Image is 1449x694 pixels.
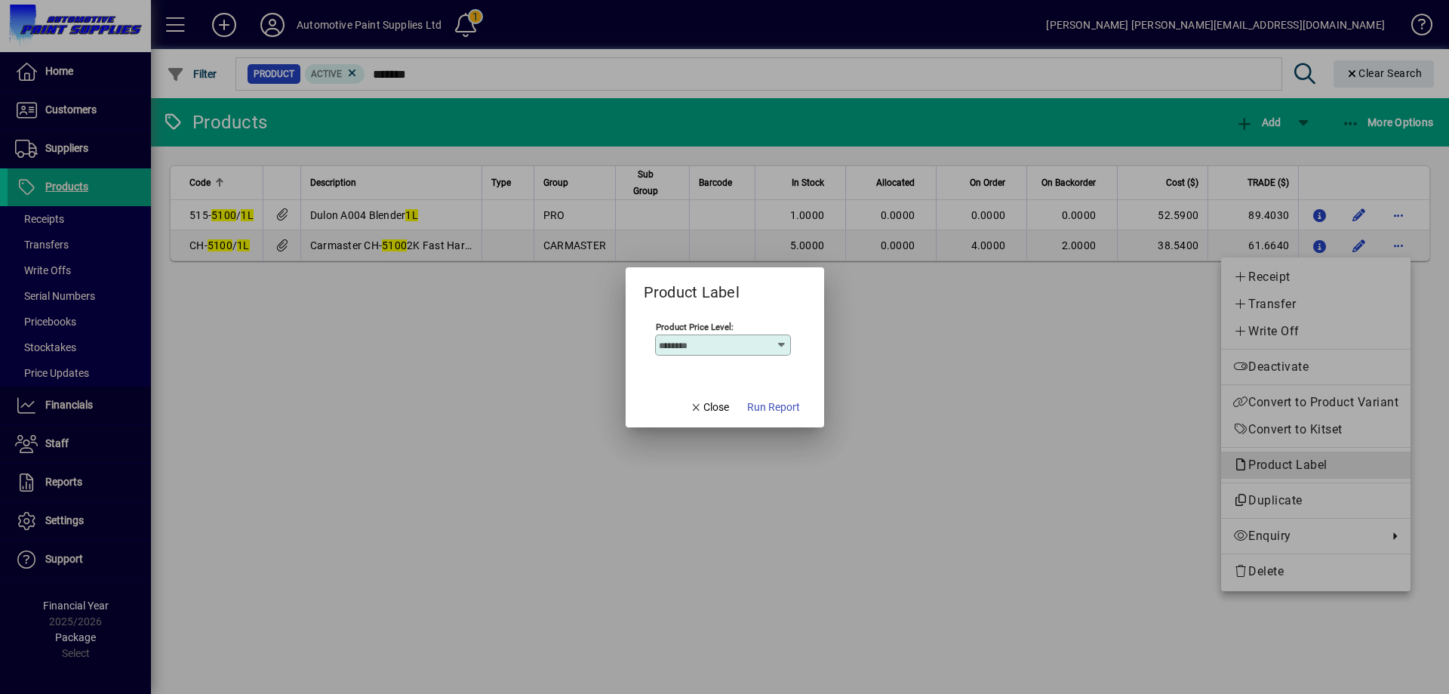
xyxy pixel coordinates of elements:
h2: Product Label [626,267,758,304]
span: Close [690,399,729,415]
span: Run Report [747,399,800,415]
button: Close [684,394,735,421]
mat-label: Product Price Level: [656,321,734,332]
button: Run Report [741,394,806,421]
